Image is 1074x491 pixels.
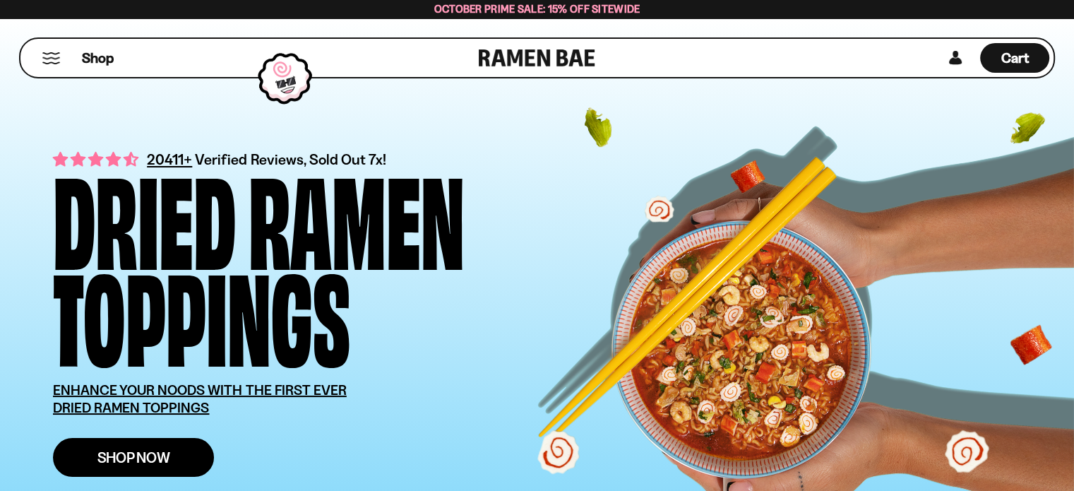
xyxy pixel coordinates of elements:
span: Shop [82,49,114,68]
div: Ramen [249,167,465,264]
div: Toppings [53,264,350,360]
u: ENHANCE YOUR NOODS WITH THE FIRST EVER DRIED RAMEN TOPPINGS [53,381,347,416]
div: Cart [980,39,1049,77]
a: Shop Now [53,438,214,477]
div: Dried [53,167,236,264]
span: October Prime Sale: 15% off Sitewide [434,2,640,16]
a: Shop [82,43,114,73]
span: Cart [1001,49,1029,66]
span: Shop Now [97,450,170,465]
button: Mobile Menu Trigger [42,52,61,64]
